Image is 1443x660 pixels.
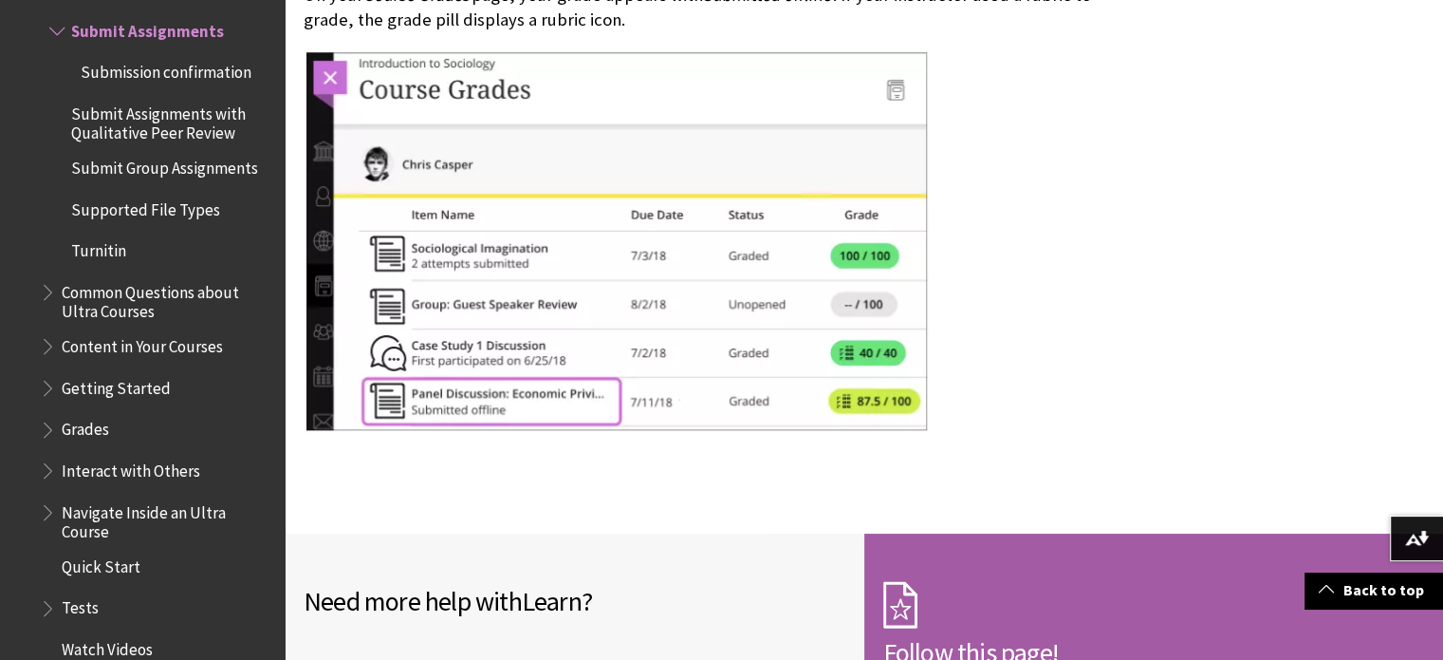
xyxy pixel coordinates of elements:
[81,56,251,82] span: Submission confirmation
[522,584,582,618] span: Learn
[62,633,153,659] span: Watch Videos
[71,15,224,41] span: Submit Assignments
[71,236,126,261] span: Turnitin
[62,372,171,398] span: Getting Started
[62,414,109,440] span: Grades
[62,276,271,321] span: Common Questions about Ultra Courses
[62,330,223,356] span: Content in Your Courses
[71,98,271,142] span: Submit Assignments with Qualitative Peer Review
[304,581,845,621] h2: Need more help with ?
[62,593,99,618] span: Tests
[71,194,220,219] span: Supported File Types
[62,455,200,481] span: Interact with Others
[62,551,140,576] span: Quick Start
[71,152,258,178] span: Submit Group Assignments
[1304,573,1443,608] a: Back to top
[883,581,917,629] img: Subscription Icon
[62,497,271,541] span: Navigate Inside an Ultra Course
